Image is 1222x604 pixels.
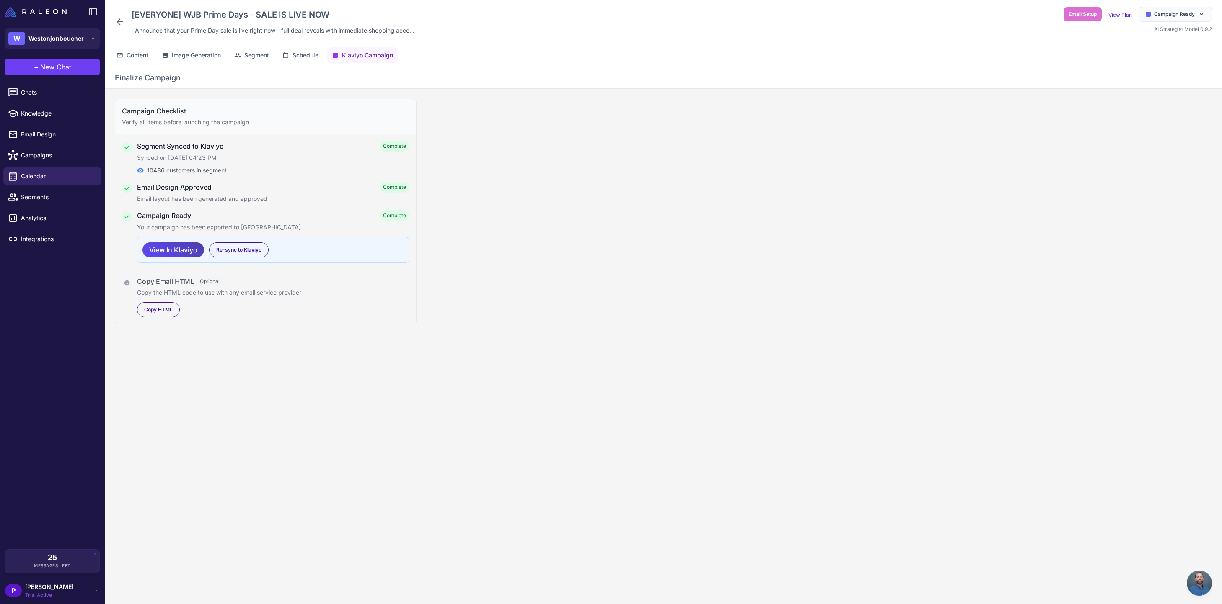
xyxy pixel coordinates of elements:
span: Chats [21,88,95,97]
span: Complete [380,210,409,221]
span: Complete [380,141,409,152]
span: Campaigns [21,151,95,160]
p: Your campaign has been exported to [GEOGRAPHIC_DATA] [137,223,409,232]
span: 25 [48,554,57,561]
button: Klaviyo Campaign [327,47,398,63]
span: Messages Left [34,563,71,569]
span: Email Setup [1069,10,1097,18]
span: Complete [380,182,409,193]
span: New Chat [40,62,71,72]
p: Copy the HTML code to use with any email service provider [137,288,409,297]
a: Chats [3,84,101,101]
span: Trial Active [25,591,74,599]
a: Campaigns [3,147,101,164]
span: Schedule [293,51,318,60]
a: Raleon Logo [5,7,70,17]
span: + [34,62,39,72]
h4: Copy Email HTML [137,276,194,286]
div: W [8,32,25,45]
div: Click to edit campaign name [128,7,418,23]
span: Segment [244,51,269,60]
span: Analytics [21,213,95,223]
button: Schedule [277,47,324,63]
button: Content [111,47,153,63]
h2: Finalize Campaign [115,72,181,83]
span: Westonjonboucher [28,34,84,43]
button: Email Setup [1064,7,1102,21]
span: [PERSON_NAME] [25,582,74,591]
a: Integrations [3,230,101,248]
h3: Campaign Checklist [122,106,409,116]
a: Knowledge [3,105,101,122]
span: Integrations [21,234,95,244]
p: Verify all items before launching the campaign [122,118,409,127]
a: Email Design [3,126,101,143]
span: Image Generation [172,51,221,60]
button: WWestonjonboucher [5,28,100,49]
span: AI Strategist Model 0.9.2 [1154,26,1212,32]
span: Email Design [21,130,95,139]
span: View In Klaviyo [149,243,197,257]
div: Open chat [1187,571,1212,596]
span: Content [127,51,148,60]
button: Segment [229,47,274,63]
button: +New Chat [5,59,100,75]
h4: Email Design Approved [137,182,212,192]
p: Email layout has been generated and approved [137,194,409,203]
a: Calendar [3,167,101,185]
span: Optional [197,277,222,286]
span: Re-sync to Klaviyo [216,246,261,254]
span: Knowledge [21,109,95,118]
a: Segments [3,188,101,206]
a: Analytics [3,209,101,227]
div: P [5,584,22,597]
span: Announce that your Prime Day sale is live right now - full deal reveals with immediate shopping a... [135,26,414,35]
p: Synced on [DATE] 04:23 PM [137,153,409,162]
div: Click to edit description [132,24,418,37]
span: Klaviyo Campaign [342,51,393,60]
span: Segments [21,193,95,202]
span: Calendar [21,172,95,181]
h4: Campaign Ready [137,211,191,221]
span: Copy HTML [144,306,173,314]
h4: Segment Synced to Klaviyo [137,141,224,151]
a: View Plan [1108,12,1132,18]
span: 10486 customers in segment [147,166,227,175]
img: Raleon Logo [5,7,67,17]
span: Campaign Ready [1154,10,1195,18]
button: Image Generation [157,47,226,63]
